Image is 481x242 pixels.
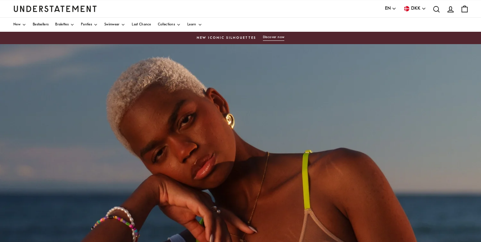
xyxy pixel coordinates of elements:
a: Swimwear [104,18,125,32]
a: Collections [158,18,181,32]
span: New Iconic Silhouettes [197,35,256,41]
span: Last Chance [132,23,151,26]
span: Learn [187,23,196,26]
button: EN [385,5,396,12]
span: Collections [158,23,175,26]
button: DKK [403,5,426,12]
span: Bestsellers [33,23,49,26]
a: Panties [81,18,98,32]
a: Understatement Homepage [13,6,97,12]
span: DKK [411,5,420,12]
a: Last Chance [132,18,151,32]
span: Bralettes [55,23,69,26]
button: Discover now [263,35,285,41]
a: Bralettes [55,18,74,32]
a: New [13,18,26,32]
span: EN [385,5,391,12]
a: Learn [187,18,202,32]
span: New [13,23,20,26]
a: New Iconic SilhouettesDiscover now [13,35,468,41]
span: Swimwear [104,23,119,26]
span: Panties [81,23,92,26]
a: Bestsellers [33,18,49,32]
